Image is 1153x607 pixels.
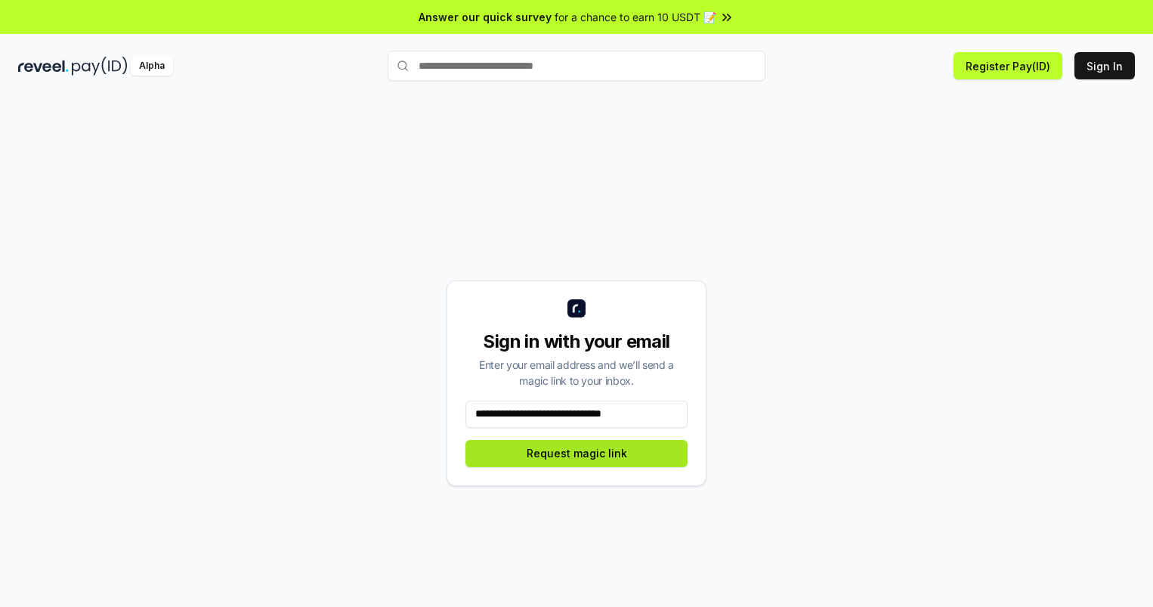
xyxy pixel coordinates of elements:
img: logo_small [567,299,586,317]
div: Alpha [131,57,173,76]
button: Request magic link [465,440,688,467]
button: Sign In [1074,52,1135,79]
img: pay_id [72,57,128,76]
span: for a chance to earn 10 USDT 📝 [555,9,716,25]
span: Answer our quick survey [419,9,552,25]
div: Sign in with your email [465,330,688,354]
div: Enter your email address and we’ll send a magic link to your inbox. [465,357,688,389]
img: reveel_dark [18,57,69,76]
button: Register Pay(ID) [954,52,1062,79]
